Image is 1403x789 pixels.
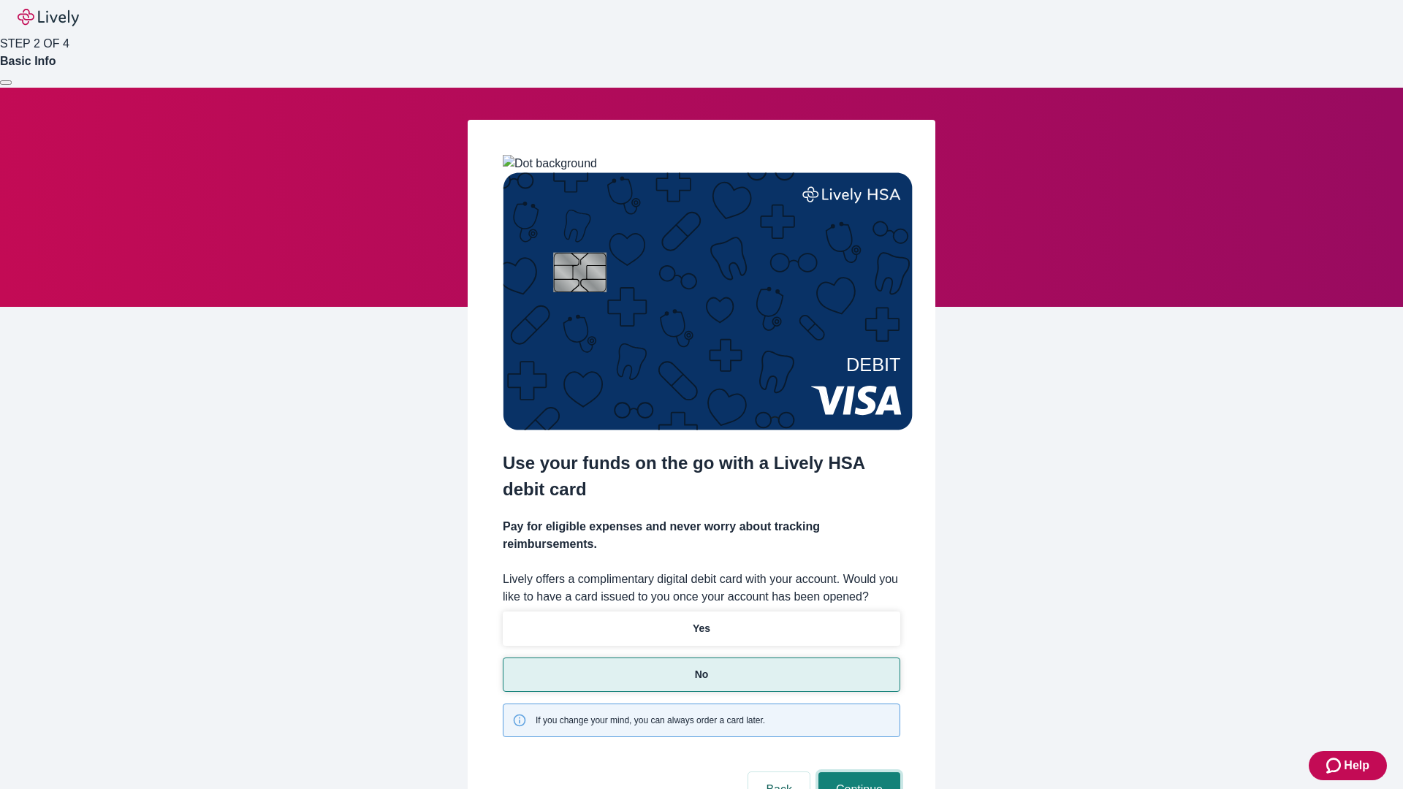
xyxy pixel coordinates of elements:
h4: Pay for eligible expenses and never worry about tracking reimbursements. [503,518,900,553]
button: Yes [503,611,900,646]
svg: Zendesk support icon [1326,757,1344,774]
img: Dot background [503,155,597,172]
label: Lively offers a complimentary digital debit card with your account. Would you like to have a card... [503,571,900,606]
img: Lively [18,9,79,26]
span: Help [1344,757,1369,774]
p: Yes [693,621,710,636]
img: Debit card [503,172,913,430]
button: No [503,657,900,692]
span: If you change your mind, you can always order a card later. [536,714,765,727]
button: Zendesk support iconHelp [1309,751,1387,780]
h2: Use your funds on the go with a Lively HSA debit card [503,450,900,503]
p: No [695,667,709,682]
